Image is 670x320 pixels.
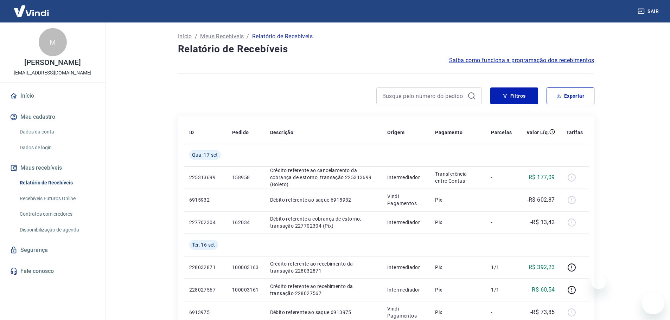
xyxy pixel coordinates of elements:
p: Relatório de Recebíveis [252,32,313,41]
p: -R$ 13,42 [530,218,555,227]
iframe: Fechar mensagem [592,275,606,289]
p: 1/1 [491,264,512,271]
button: Sair [636,5,662,18]
p: 228027567 [189,286,221,293]
input: Busque pelo número do pedido [382,91,465,101]
a: Dados da conta [17,125,97,139]
p: Pix [435,264,480,271]
p: Vindi Pagamentos [387,305,424,319]
p: [PERSON_NAME] [24,59,81,66]
p: - [491,196,512,203]
p: 228032871 [189,264,221,271]
p: [EMAIL_ADDRESS][DOMAIN_NAME] [14,69,91,77]
p: Pix [435,286,480,293]
button: Meu cadastro [8,109,97,125]
p: - [491,174,512,181]
p: -R$ 602,87 [527,196,555,204]
a: Segurança [8,242,97,258]
p: Descrição [270,129,294,136]
p: Intermediador [387,174,424,181]
p: 6915932 [189,196,221,203]
p: Parcelas [491,129,512,136]
p: Débito referente ao saque 6915932 [270,196,376,203]
p: ID [189,129,194,136]
a: Início [8,88,97,104]
p: Crédito referente ao recebimento da transação 228027567 [270,283,376,297]
a: Saiba como funciona a programação dos recebimentos [449,56,594,65]
button: Filtros [490,87,538,104]
iframe: Botão para abrir a janela de mensagens [642,292,664,314]
p: Débito referente ao saque 6913975 [270,309,376,316]
p: Transferência entre Contas [435,170,480,184]
p: Crédito referente ao recebimento da transação 228032871 [270,260,376,274]
p: 158958 [232,174,259,181]
p: Pagamento [435,129,462,136]
p: Débito referente a cobrança de estorno, transação 227702304 (Pix) [270,215,376,229]
p: - [491,219,512,226]
div: M [39,28,67,56]
p: / [195,32,197,41]
p: R$ 177,09 [529,173,555,182]
a: Recebíveis Futuros Online [17,191,97,206]
p: Pix [435,309,480,316]
p: Valor Líq. [527,129,549,136]
p: Intermediador [387,286,424,293]
img: Vindi [8,0,54,22]
p: 6913975 [189,309,221,316]
a: Meus Recebíveis [200,32,244,41]
button: Meus recebíveis [8,160,97,176]
p: R$ 392,23 [529,263,555,272]
h4: Relatório de Recebíveis [178,42,594,56]
p: Crédito referente ao cancelamento da cobrança de estorno, transação 225313699 (Boleto) [270,167,376,188]
p: R$ 60,54 [532,286,555,294]
p: 1/1 [491,286,512,293]
a: Início [178,32,192,41]
p: 225313699 [189,174,221,181]
a: Contratos com credores [17,207,97,221]
a: Fale conosco [8,263,97,279]
a: Dados de login [17,141,97,155]
p: Intermediador [387,264,424,271]
p: - [491,309,512,316]
p: Tarifas [566,129,583,136]
p: Vindi Pagamentos [387,193,424,207]
p: / [247,32,249,41]
a: Relatório de Recebíveis [17,176,97,190]
p: Pix [435,196,480,203]
p: 100003163 [232,264,259,271]
p: -R$ 73,85 [530,308,555,316]
span: Qua, 17 set [192,151,218,158]
p: Pedido [232,129,249,136]
p: Origem [387,129,404,136]
p: 162034 [232,219,259,226]
button: Exportar [547,87,594,104]
p: 227702304 [189,219,221,226]
p: 100003161 [232,286,259,293]
p: Pix [435,219,480,226]
a: Disponibilização de agenda [17,223,97,237]
p: Intermediador [387,219,424,226]
span: Ter, 16 set [192,241,215,248]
